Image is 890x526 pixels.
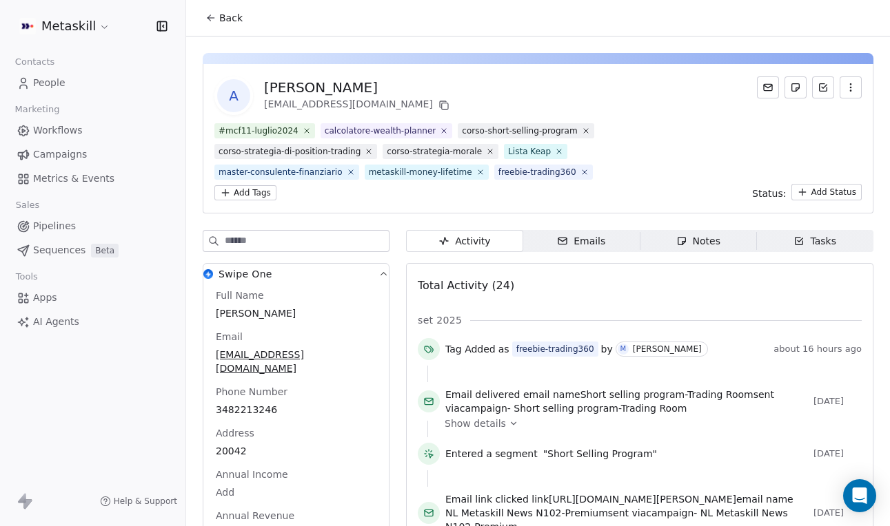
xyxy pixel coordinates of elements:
span: Tag Added [445,342,496,356]
div: [PERSON_NAME] [633,344,702,354]
button: Add Status [791,184,862,200]
a: AI Agents [11,311,174,333]
span: AI Agents [33,315,79,329]
div: [PERSON_NAME] [264,78,452,97]
button: Metaskill [17,14,113,38]
span: NL Metaskill News N102-Premium [445,507,608,518]
span: Annual Income [213,467,291,481]
span: Short selling program-Trading Room [514,403,687,414]
span: Email delivered [445,389,520,400]
a: Pipelines [11,215,174,238]
span: Email [213,330,245,344]
a: Apps [11,286,174,309]
div: corso-short-selling-program [462,125,577,137]
div: Emails [557,234,605,249]
span: People [33,76,65,90]
div: M [620,344,626,355]
a: Workflows [11,119,174,142]
span: Help & Support [114,496,177,507]
div: corso-strategia-di-position-trading [219,145,361,158]
span: Marketing [9,99,65,120]
span: Phone Number [213,385,290,399]
span: Show details [445,417,506,430]
span: Sales [10,195,45,215]
a: Metrics & Events [11,167,174,190]
span: about 16 hours ago [773,344,862,355]
span: Add [216,485,376,499]
button: Swipe OneSwipe One [203,264,389,288]
span: Pipelines [33,219,76,233]
button: Back [197,6,251,30]
div: Open Intercom Messenger [843,479,876,512]
span: Sequences [33,243,85,257]
span: Workflows [33,123,83,138]
span: Status: [752,187,786,200]
span: "Short Selling Program" [543,447,657,461]
div: #mcf11-luglio2024 [219,125,299,137]
span: Tools [10,266,43,287]
div: Notes [676,234,720,249]
a: Show details [445,417,852,430]
span: Full Name [213,288,267,302]
div: freebie-trading360 [498,166,576,178]
span: [DATE] [813,396,862,407]
a: Campaigns [11,143,174,166]
span: A [217,79,250,112]
span: as [498,342,509,356]
a: Help & Support [100,496,177,507]
div: [EMAIL_ADDRESS][DOMAIN_NAME] [264,97,452,114]
img: AVATAR%20METASKILL%20-%20Colori%20Positivo.png [19,18,36,34]
span: Short selling program-Trading Room [580,389,754,400]
div: calcolatore-wealth-planner [325,125,436,137]
span: Metaskill [41,17,96,35]
span: Address [213,426,257,440]
span: [DATE] [813,507,862,518]
span: email name sent via campaign - [445,388,808,415]
span: Back [219,11,243,25]
div: Tasks [793,234,836,249]
span: [URL][DOMAIN_NAME][PERSON_NAME] [549,494,736,505]
img: Swipe One [203,269,213,279]
div: Lista Keap [508,145,551,158]
span: [PERSON_NAME] [216,306,376,320]
span: Swipe One [219,267,272,281]
div: master-consulente-finanziario [219,166,343,178]
div: corso-strategia-morale [387,145,482,158]
div: metaskill-money-lifetime [369,166,472,178]
a: People [11,72,174,94]
span: Total Activity (24) [418,279,514,292]
span: [EMAIL_ADDRESS][DOMAIN_NAME] [216,348,376,375]
span: set 2025 [418,313,462,327]
span: 20042 [216,444,376,458]
span: Entered a segment [445,447,538,461]
span: Apps [33,291,57,305]
span: Contacts [9,52,61,72]
button: Add Tags [214,185,276,200]
span: Annual Revenue [213,509,297,523]
span: [DATE] [813,448,862,459]
span: Campaigns [33,147,87,162]
span: 3482213246 [216,403,376,417]
a: SequencesBeta [11,239,174,262]
span: Email link clicked [445,494,529,505]
span: Metrics & Events [33,171,114,186]
span: by [601,342,613,356]
span: Beta [91,244,119,257]
div: freebie-trading360 [516,343,594,355]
